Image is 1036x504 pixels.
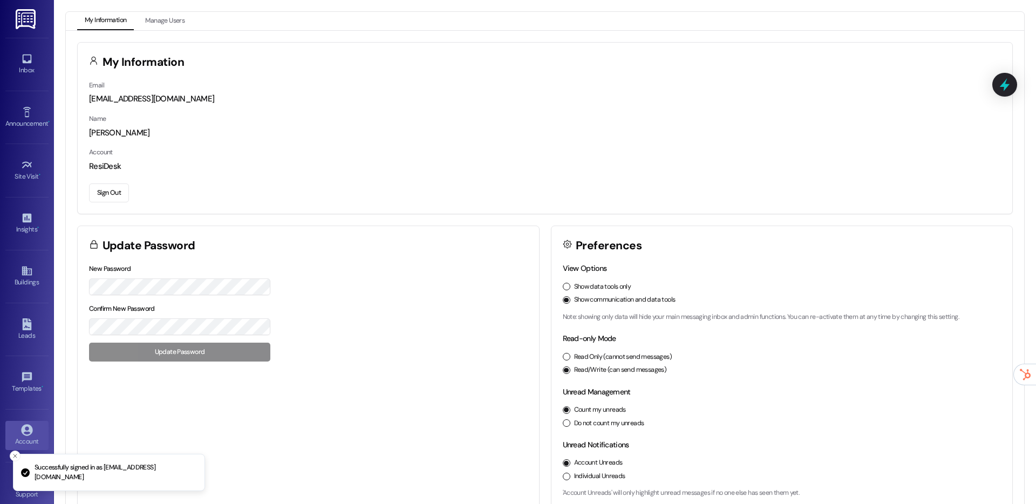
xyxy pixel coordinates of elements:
div: [PERSON_NAME] [89,127,1001,139]
p: Note: showing only data will hide your main messaging inbox and admin functions. You can re-activ... [563,312,1001,322]
button: Sign Out [89,183,129,202]
label: Show communication and data tools [574,295,676,305]
a: Leads [5,315,49,344]
div: [EMAIL_ADDRESS][DOMAIN_NAME] [89,93,1001,105]
label: Count my unreads [574,405,626,415]
h3: Preferences [576,240,642,251]
a: Inbox [5,50,49,79]
h3: Update Password [103,240,195,251]
a: Site Visit • [5,156,49,185]
span: • [48,118,50,126]
span: • [37,224,39,231]
label: Read-only Mode [563,333,616,343]
a: Buildings [5,262,49,291]
button: My Information [77,12,134,30]
label: Individual Unreads [574,472,625,481]
p: 'Account Unreads' will only highlight unread messages if no one else has seen them yet. [563,488,1001,498]
label: Read Only (cannot send messages) [574,352,672,362]
label: Unread Management [563,387,631,397]
label: View Options [563,263,607,273]
a: Templates • [5,368,49,397]
label: Confirm New Password [89,304,155,313]
p: Successfully signed in as [EMAIL_ADDRESS][DOMAIN_NAME] [35,463,196,482]
label: Account Unreads [574,458,623,468]
a: Account [5,421,49,450]
label: Do not count my unreads [574,419,644,428]
label: Show data tools only [574,282,631,292]
div: ResiDesk [89,161,1001,172]
h3: My Information [103,57,185,68]
span: • [39,171,40,179]
label: Unread Notifications [563,440,629,449]
span: • [42,383,43,391]
label: Name [89,114,106,123]
label: New Password [89,264,131,273]
button: Close toast [10,451,21,461]
label: Email [89,81,104,90]
a: Support [5,474,49,503]
a: Insights • [5,209,49,238]
label: Read/Write (can send messages) [574,365,667,375]
button: Manage Users [138,12,192,30]
img: ResiDesk Logo [16,9,38,29]
label: Account [89,148,113,156]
